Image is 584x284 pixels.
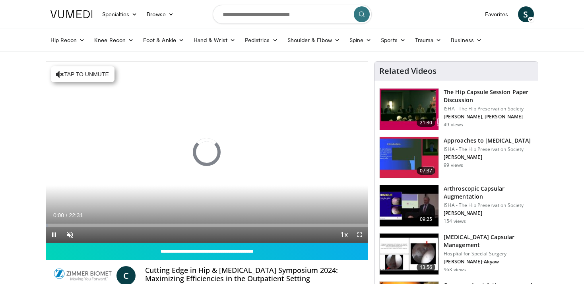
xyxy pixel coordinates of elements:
[444,114,533,120] p: [PERSON_NAME], [PERSON_NAME]
[380,89,438,130] img: 65b9f5a1-64ee-4cdc-a25a-70af2df68e05.150x105_q85_crop-smart_upscale.jpg
[444,251,533,257] p: Hospital for Special Surgery
[444,185,533,201] h3: Arthroscopic Capsular Augmentation
[51,66,114,82] button: Tap to unmute
[138,32,189,48] a: Foot & Ankle
[46,32,90,48] a: Hip Recon
[444,210,533,216] p: [PERSON_NAME]
[240,32,283,48] a: Pediatrics
[444,259,533,265] p: [PERSON_NAME]-Akyaw
[417,167,436,175] span: 07:37
[66,212,68,218] span: /
[444,218,466,224] p: 154 views
[518,6,534,22] a: S
[345,32,376,48] a: Spine
[444,267,466,273] p: 963 views
[46,227,62,243] button: Pause
[379,185,533,227] a: 09:25 Arthroscopic Capsular Augmentation ISHA - The Hip Preservation Society [PERSON_NAME] 154 views
[480,6,513,22] a: Favorites
[46,224,368,227] div: Progress Bar
[444,202,533,209] p: ISHA - The Hip Preservation Society
[444,137,531,145] h3: Approaches to [MEDICAL_DATA]
[53,212,64,218] span: 0:00
[444,154,531,160] p: [PERSON_NAME]
[444,233,533,249] h3: [MEDICAL_DATA] Capsular Management
[283,32,345,48] a: Shoulder & Elbow
[352,227,368,243] button: Fullscreen
[444,162,463,168] p: 99 views
[410,32,446,48] a: Trauma
[417,215,436,223] span: 09:25
[69,212,83,218] span: 22:31
[380,234,438,275] img: d0a78c62-baab-453d-b0fe-7130a366921e.150x105_q85_crop-smart_upscale.jpg
[142,6,178,22] a: Browse
[46,62,368,243] video-js: Video Player
[376,32,410,48] a: Sports
[417,119,436,127] span: 21:30
[189,32,240,48] a: Hand & Wrist
[97,6,142,22] a: Specialties
[213,5,372,24] input: Search topics, interventions
[379,88,533,130] a: 21:30 The Hip Capsule Session Paper Discussion ISHA - The Hip Preservation Society [PERSON_NAME],...
[379,137,533,179] a: 07:37 Approaches to [MEDICAL_DATA] ISHA - The Hip Preservation Society [PERSON_NAME] 99 views
[89,32,138,48] a: Knee Recon
[62,227,78,243] button: Unmute
[336,227,352,243] button: Playback Rate
[145,266,361,283] h4: Cutting Edge in Hip & [MEDICAL_DATA] Symposium 2024: Maximizing Efficiencies in the Outpatient Se...
[444,146,531,153] p: ISHA - The Hip Preservation Society
[380,137,438,178] img: 80500d06-768c-4c1a-a875-f5fc9784f22b.150x105_q85_crop-smart_upscale.jpg
[379,66,437,76] h4: Related Videos
[380,185,438,226] img: 939b1bdd-5508-4497-9637-fe4234867149.150x105_q85_crop-smart_upscale.jpg
[446,32,487,48] a: Business
[444,88,533,104] h3: The Hip Capsule Session Paper Discussion
[50,10,93,18] img: VuMedi Logo
[379,233,533,275] a: 13:56 [MEDICAL_DATA] Capsular Management Hospital for Special Surgery [PERSON_NAME]-Akyaw 963 views
[444,122,463,128] p: 49 views
[417,263,436,271] span: 13:56
[444,106,533,112] p: ISHA - The Hip Preservation Society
